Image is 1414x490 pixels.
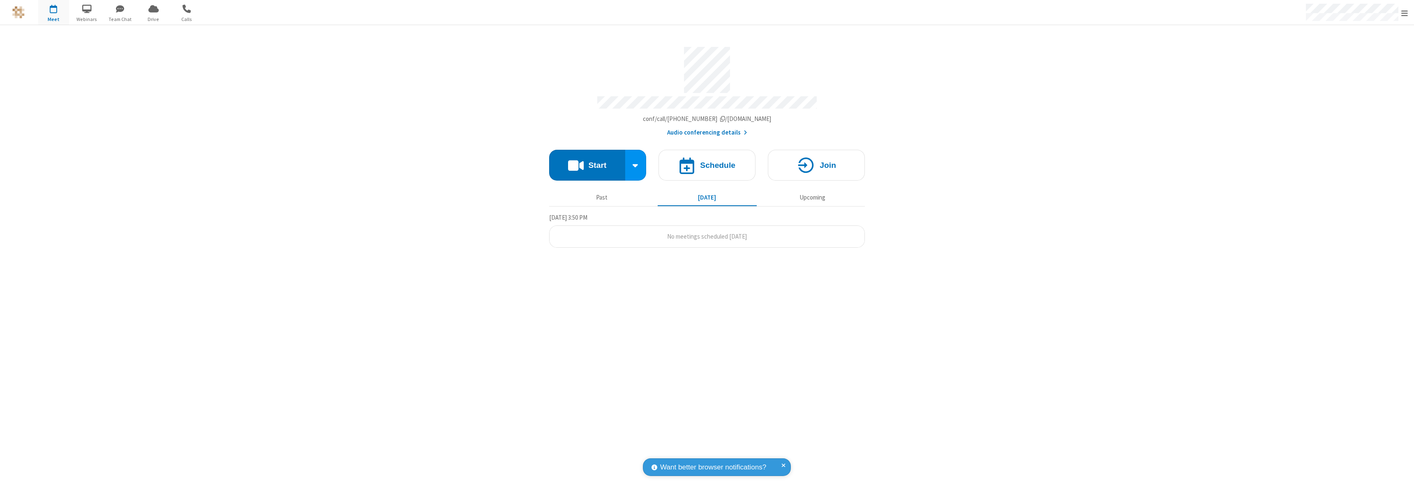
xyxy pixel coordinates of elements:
button: [DATE] [658,190,757,205]
span: Webinars [72,16,102,23]
button: Past [552,190,652,205]
button: Join [768,150,865,181]
span: No meetings scheduled [DATE] [667,232,747,240]
section: Today's Meetings [549,213,865,248]
iframe: Chat [1393,469,1408,484]
span: Calls [171,16,202,23]
h4: Join [820,161,836,169]
h4: Start [588,161,606,169]
button: Start [549,150,625,181]
span: Meet [38,16,69,23]
section: Account details [549,41,865,137]
img: QA Selenium DO NOT DELETE OR CHANGE [12,6,25,19]
span: Drive [138,16,169,23]
button: Upcoming [763,190,862,205]
span: Copy my meeting room link [643,115,772,123]
h4: Schedule [700,161,735,169]
button: Schedule [658,150,756,181]
button: Copy my meeting room linkCopy my meeting room link [643,114,772,124]
div: Start conference options [625,150,647,181]
button: Audio conferencing details [667,128,747,137]
span: [DATE] 3:50 PM [549,214,587,221]
span: Want better browser notifications? [660,462,766,473]
span: Team Chat [105,16,136,23]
